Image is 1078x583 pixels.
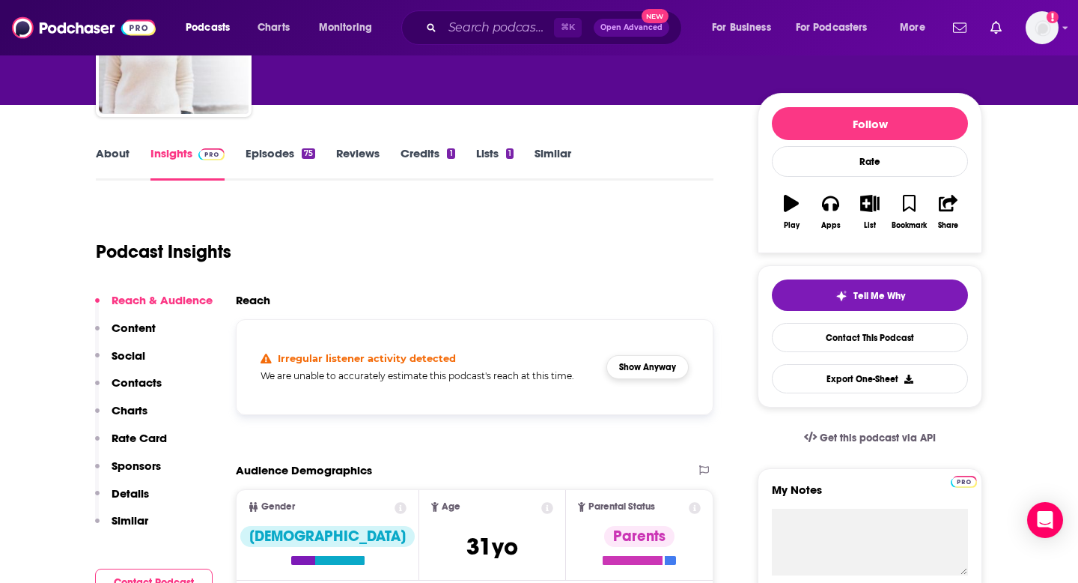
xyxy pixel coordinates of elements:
[95,459,161,486] button: Sponsors
[850,185,889,239] button: List
[951,476,977,488] img: Podchaser Pro
[811,185,850,239] button: Apps
[1027,502,1063,538] div: Open Intercom Messenger
[112,293,213,307] p: Reach & Audience
[772,323,968,352] a: Contact This Podcast
[96,146,130,181] a: About
[261,502,295,512] span: Gender
[820,432,936,444] span: Get this podcast via API
[594,19,669,37] button: Open AdvancedNew
[415,10,696,45] div: Search podcasts, credits, & more...
[772,483,968,509] label: My Notes
[447,148,454,159] div: 1
[150,146,225,181] a: InsightsPodchaser Pro
[112,321,156,335] p: Content
[554,18,582,37] span: ⌘ K
[853,290,905,302] span: Tell Me Why
[261,370,594,381] h5: We are unable to accurately estimate this podcast's reach at this time.
[642,9,669,23] span: New
[835,290,847,302] img: tell me why sparkle
[1026,11,1059,44] img: User Profile
[442,16,554,40] input: Search podcasts, credits, & more...
[772,107,968,140] button: Follow
[95,403,147,431] button: Charts
[712,17,771,38] span: For Business
[889,16,944,40] button: open menu
[506,148,514,159] div: 1
[701,16,790,40] button: open menu
[95,375,162,403] button: Contacts
[892,221,927,230] div: Bookmark
[900,17,925,38] span: More
[784,221,800,230] div: Play
[246,146,315,181] a: Episodes75
[466,532,518,561] span: 31 yo
[947,15,972,40] a: Show notifications dropdown
[248,16,299,40] a: Charts
[175,16,249,40] button: open menu
[186,17,230,38] span: Podcasts
[772,280,968,311] button: tell me why sparkleTell Me Why
[95,321,156,348] button: Content
[12,13,156,42] img: Podchaser - Follow, Share and Rate Podcasts
[95,348,145,376] button: Social
[278,352,456,364] h4: Irregular listener activity detected
[821,221,841,230] div: Apps
[588,502,655,512] span: Parental Status
[772,364,968,393] button: Export One-Sheet
[240,526,415,547] div: [DEMOGRAPHIC_DATA]
[112,375,162,390] p: Contacts
[889,185,928,239] button: Bookmark
[112,459,161,473] p: Sponsors
[236,293,270,307] h2: Reach
[302,148,315,159] div: 75
[772,146,968,177] div: Rate
[1026,11,1059,44] button: Show profile menu
[786,16,889,40] button: open menu
[112,486,149,501] p: Details
[604,526,674,547] div: Parents
[95,486,149,514] button: Details
[984,15,1008,40] a: Show notifications dropdown
[1026,11,1059,44] span: Logged in as megcassidy
[112,403,147,417] p: Charts
[308,16,392,40] button: open menu
[258,17,290,38] span: Charts
[606,355,689,379] button: Show Anyway
[929,185,968,239] button: Share
[95,431,167,459] button: Rate Card
[864,221,876,230] div: List
[236,463,372,477] h2: Audience Demographics
[112,513,148,528] p: Similar
[938,221,958,230] div: Share
[319,17,372,38] span: Monitoring
[95,513,148,541] button: Similar
[336,146,380,181] a: Reviews
[401,146,454,181] a: Credits1
[1047,11,1059,23] svg: Add a profile image
[96,241,231,263] h1: Podcast Insights
[796,17,868,38] span: For Podcasters
[772,185,811,239] button: Play
[792,420,948,456] a: Get this podcast via API
[535,146,571,181] a: Similar
[476,146,514,181] a: Lists1
[600,24,663,31] span: Open Advanced
[112,348,145,363] p: Social
[95,293,213,321] button: Reach & Audience
[442,502,460,512] span: Age
[951,474,977,488] a: Pro website
[198,148,225,160] img: Podchaser Pro
[112,431,167,445] p: Rate Card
